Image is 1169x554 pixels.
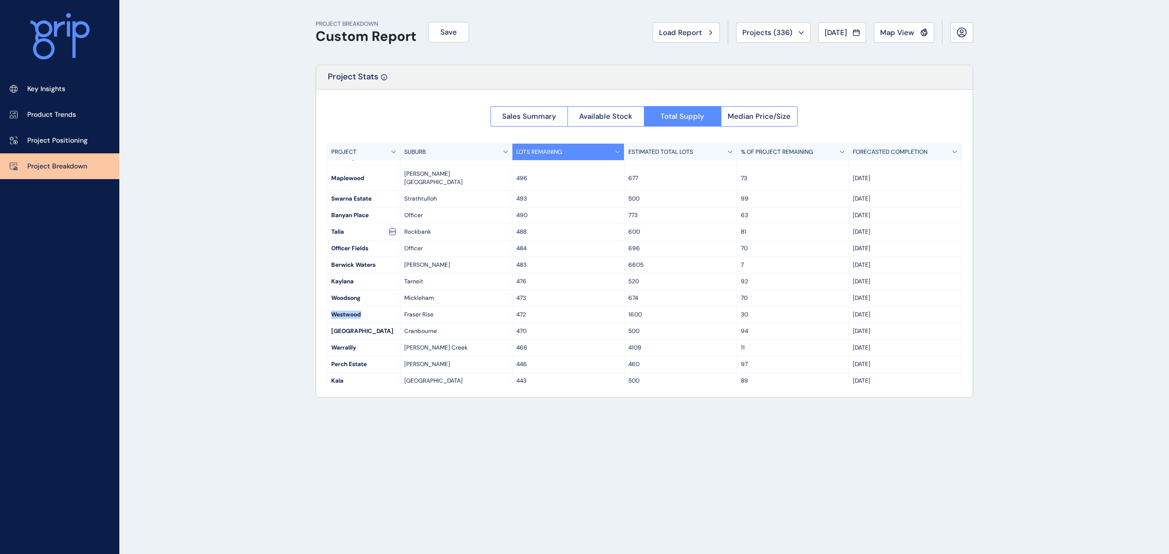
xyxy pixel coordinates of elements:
[516,211,620,220] p: 490
[404,311,508,319] p: Fraser Rise
[721,106,798,127] button: Median Price/Size
[653,22,720,43] button: Load Report
[516,261,620,269] p: 483
[327,356,400,372] div: Perch Estate
[404,211,508,220] p: Officer
[404,377,508,385] p: [GEOGRAPHIC_DATA]
[628,377,732,385] p: 500
[741,211,845,220] p: 63
[327,170,400,186] div: Maplewood
[880,28,914,37] span: Map View
[579,111,632,121] span: Available Stock
[440,27,457,37] span: Save
[516,244,620,253] p: 484
[853,360,957,369] p: [DATE]
[659,28,702,37] span: Load Report
[327,224,400,240] div: Talia
[404,244,508,253] p: Officer
[628,360,732,369] p: 460
[853,377,957,385] p: [DATE]
[516,344,620,352] p: 466
[853,244,957,253] p: [DATE]
[567,106,644,127] button: Available Stock
[327,323,400,339] div: [GEOGRAPHIC_DATA]
[316,20,416,28] p: PROJECT BREAKDOWN
[516,277,620,286] p: 476
[628,244,732,253] p: 696
[27,84,65,94] p: Key Insights
[628,195,732,203] p: 500
[742,28,792,37] span: Projects ( 336 )
[327,307,400,323] div: Westwood
[327,373,400,389] div: Kala
[853,211,957,220] p: [DATE]
[853,311,957,319] p: [DATE]
[404,261,508,269] p: [PERSON_NAME]
[853,294,957,302] p: [DATE]
[644,106,721,127] button: Total Supply
[853,195,957,203] p: [DATE]
[516,377,620,385] p: 443
[27,136,88,146] p: Project Positioning
[741,174,845,183] p: 73
[404,277,508,286] p: Tarneit
[853,174,957,183] p: [DATE]
[404,170,508,186] p: [PERSON_NAME][GEOGRAPHIC_DATA]
[853,228,957,236] p: [DATE]
[327,274,400,290] div: Kaylana
[628,148,693,156] p: ESTIMATED TOTAL LOTS
[741,327,845,335] p: 94
[404,360,508,369] p: [PERSON_NAME]
[316,28,416,45] h1: Custom Report
[516,360,620,369] p: 446
[404,327,508,335] p: Cranbourne
[327,257,400,273] div: Berwick Waters
[516,148,562,156] p: LOTS REMAINING
[327,191,400,207] div: Swarna Estate
[741,261,845,269] p: 7
[428,22,469,42] button: Save
[853,344,957,352] p: [DATE]
[741,228,845,236] p: 81
[874,22,934,43] button: Map View
[818,22,866,43] button: [DATE]
[741,244,845,253] p: 70
[741,277,845,286] p: 92
[516,195,620,203] p: 493
[741,294,845,302] p: 70
[331,148,357,156] p: PROJECT
[327,340,400,356] div: Warralily
[736,22,811,43] button: Projects (336)
[741,377,845,385] p: 89
[502,111,556,121] span: Sales Summary
[516,294,620,302] p: 473
[628,344,732,352] p: 4109
[327,290,400,306] div: Woodsong
[628,211,732,220] p: 773
[516,228,620,236] p: 488
[328,71,378,89] p: Project Stats
[404,294,508,302] p: Mickleham
[327,207,400,223] div: Banyan Place
[327,240,400,257] div: Officer Fields
[741,148,813,156] p: % OF PROJECT REMAINING
[741,311,845,319] p: 30
[628,294,732,302] p: 674
[741,344,845,352] p: 11
[516,311,620,319] p: 472
[660,111,704,121] span: Total Supply
[516,327,620,335] p: 470
[516,174,620,183] p: 496
[825,28,847,37] span: [DATE]
[490,106,567,127] button: Sales Summary
[27,110,76,120] p: Product Trends
[628,174,732,183] p: 677
[404,148,426,156] p: SUBURB
[628,277,732,286] p: 520
[741,360,845,369] p: 97
[628,261,732,269] p: 6605
[853,327,957,335] p: [DATE]
[628,327,732,335] p: 500
[27,162,87,171] p: Project Breakdown
[404,344,508,352] p: [PERSON_NAME] Creek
